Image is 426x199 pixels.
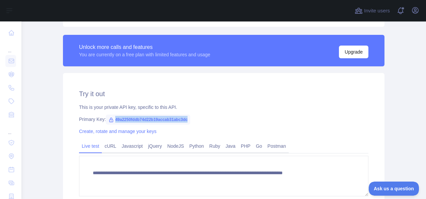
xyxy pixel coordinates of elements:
span: Invite users [364,7,390,15]
a: Python [187,141,207,151]
button: Invite users [353,5,391,16]
a: Create, rotate and manage your keys [79,129,156,134]
h2: Try it out [79,89,368,98]
a: jQuery [145,141,164,151]
div: Primary Key: [79,116,368,123]
div: ... [5,122,16,135]
div: You are currently on a free plan with limited features and usage [79,51,210,58]
div: This is your private API key, specific to this API. [79,104,368,111]
div: ... [5,40,16,54]
a: Ruby [207,141,223,151]
a: Java [223,141,238,151]
div: Unlock more calls and features [79,43,210,51]
button: Upgrade [339,46,368,58]
a: cURL [102,141,119,151]
a: NodeJS [164,141,187,151]
iframe: Toggle Customer Support [369,182,419,196]
a: PHP [238,141,253,151]
a: Postman [265,141,289,151]
a: Live test [79,141,102,151]
a: Javascript [119,141,145,151]
span: 49a2250fddb74d22b19accab31abc3dc [106,115,190,125]
a: Go [253,141,265,151]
